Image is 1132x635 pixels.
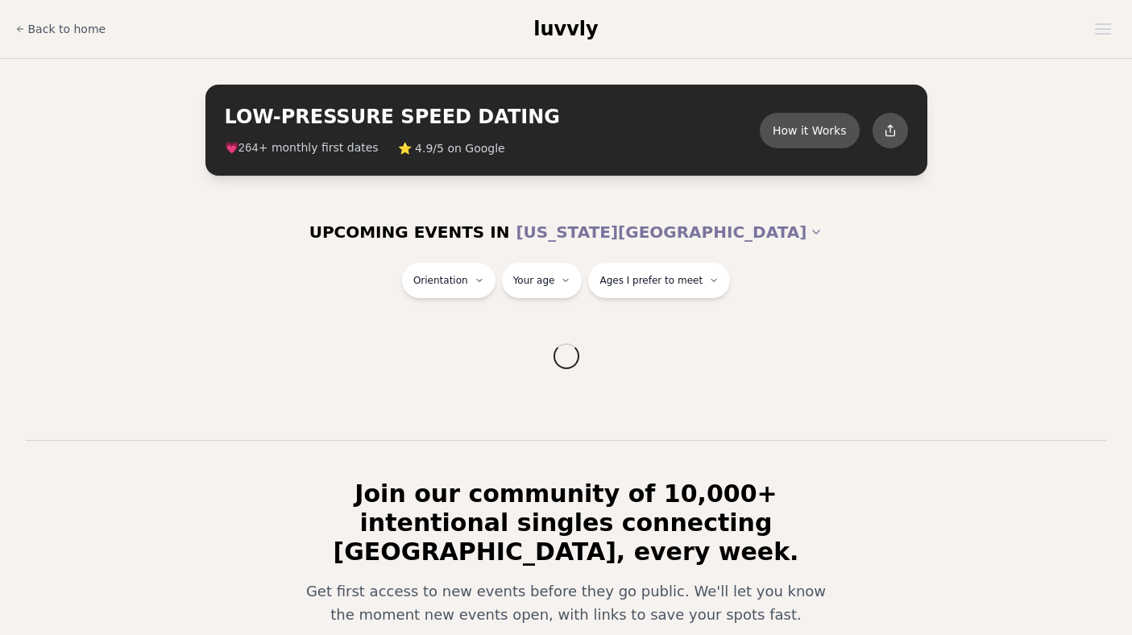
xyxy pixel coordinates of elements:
[599,274,703,287] span: Ages I prefer to meet
[398,140,505,156] span: ⭐ 4.9/5 on Google
[1088,17,1117,41] button: Open menu
[588,263,730,298] button: Ages I prefer to meet
[502,263,583,298] button: Your age
[15,13,106,45] a: Back to home
[760,113,860,148] button: How it Works
[238,142,259,155] span: 264
[516,214,823,250] button: [US_STATE][GEOGRAPHIC_DATA]
[225,139,379,156] span: 💗 + monthly first dates
[533,16,598,42] a: luvvly
[513,274,555,287] span: Your age
[533,18,598,40] span: luvvly
[296,579,837,627] p: Get first access to new events before they go public. We'll let you know the moment new events op...
[413,274,468,287] span: Orientation
[309,221,510,243] span: UPCOMING EVENTS IN
[225,104,760,130] h2: LOW-PRESSURE SPEED DATING
[402,263,496,298] button: Orientation
[283,479,850,567] h2: Join our community of 10,000+ intentional singles connecting [GEOGRAPHIC_DATA], every week.
[28,21,106,37] span: Back to home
